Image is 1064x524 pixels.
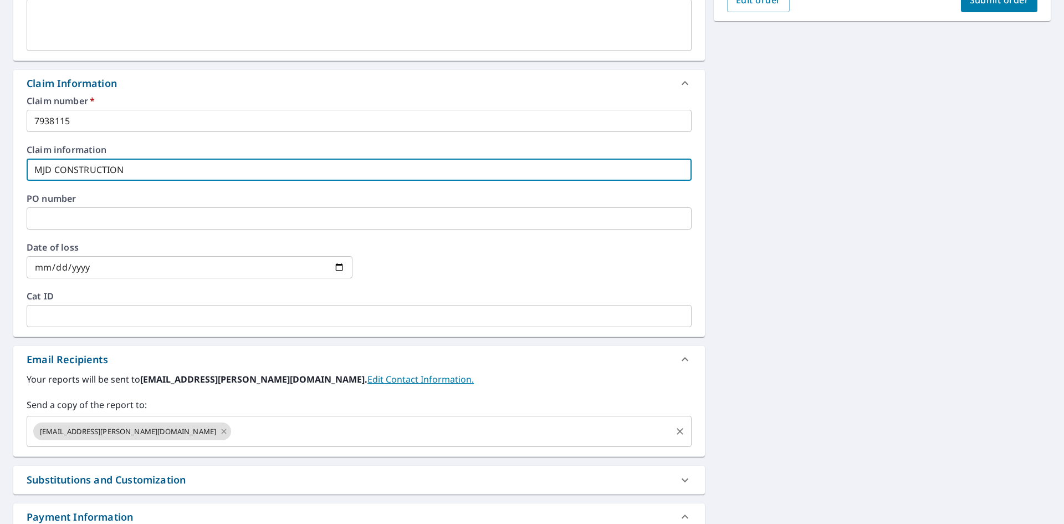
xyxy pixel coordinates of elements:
[367,373,474,385] a: EditContactInfo
[13,70,705,96] div: Claim Information
[33,426,223,437] span: [EMAIL_ADDRESS][PERSON_NAME][DOMAIN_NAME]
[13,346,705,373] div: Email Recipients
[27,194,692,203] label: PO number
[27,373,692,386] label: Your reports will be sent to
[27,398,692,411] label: Send a copy of the report to:
[27,96,692,105] label: Claim number
[27,352,108,367] div: Email Recipients
[27,292,692,301] label: Cat ID
[27,76,117,91] div: Claim Information
[27,145,692,154] label: Claim information
[27,472,186,487] div: Substitutions and Customization
[27,243,352,252] label: Date of loss
[33,423,231,440] div: [EMAIL_ADDRESS][PERSON_NAME][DOMAIN_NAME]
[672,424,688,439] button: Clear
[13,466,705,494] div: Substitutions and Customization
[140,373,367,385] b: [EMAIL_ADDRESS][PERSON_NAME][DOMAIN_NAME].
